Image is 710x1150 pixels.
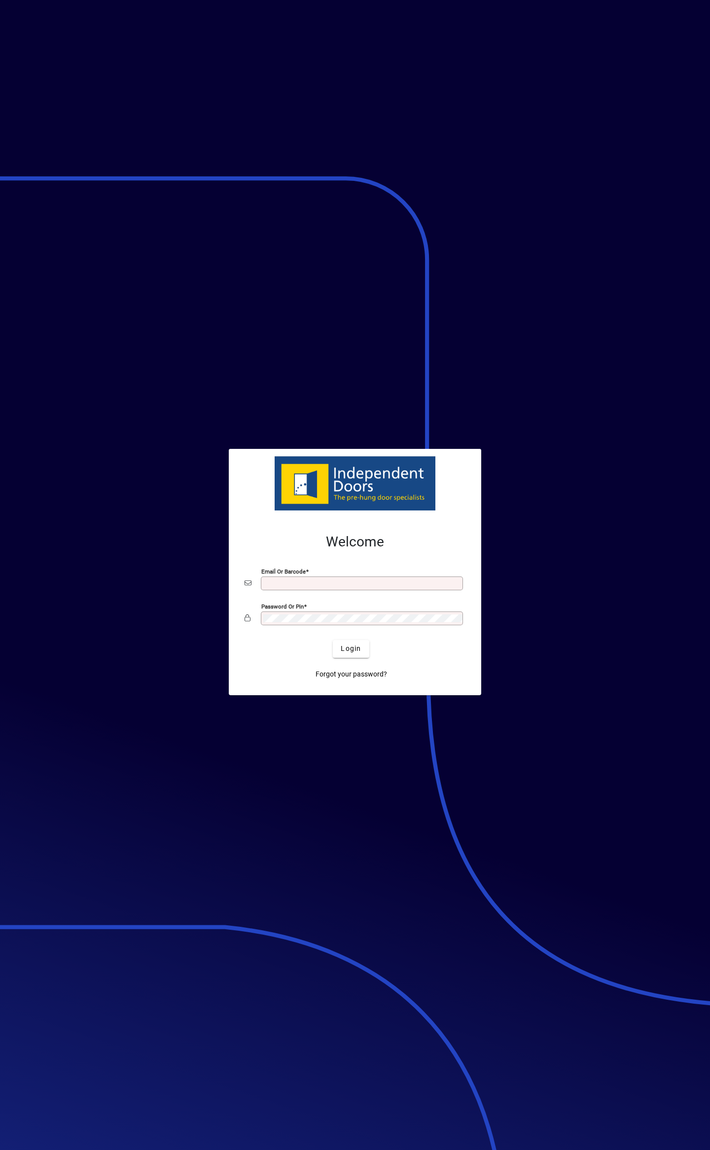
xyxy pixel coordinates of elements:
[261,603,304,609] mat-label: Password or Pin
[316,669,387,679] span: Forgot your password?
[341,643,361,654] span: Login
[261,568,306,575] mat-label: Email or Barcode
[333,640,369,658] button: Login
[245,534,465,550] h2: Welcome
[312,666,391,683] a: Forgot your password?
